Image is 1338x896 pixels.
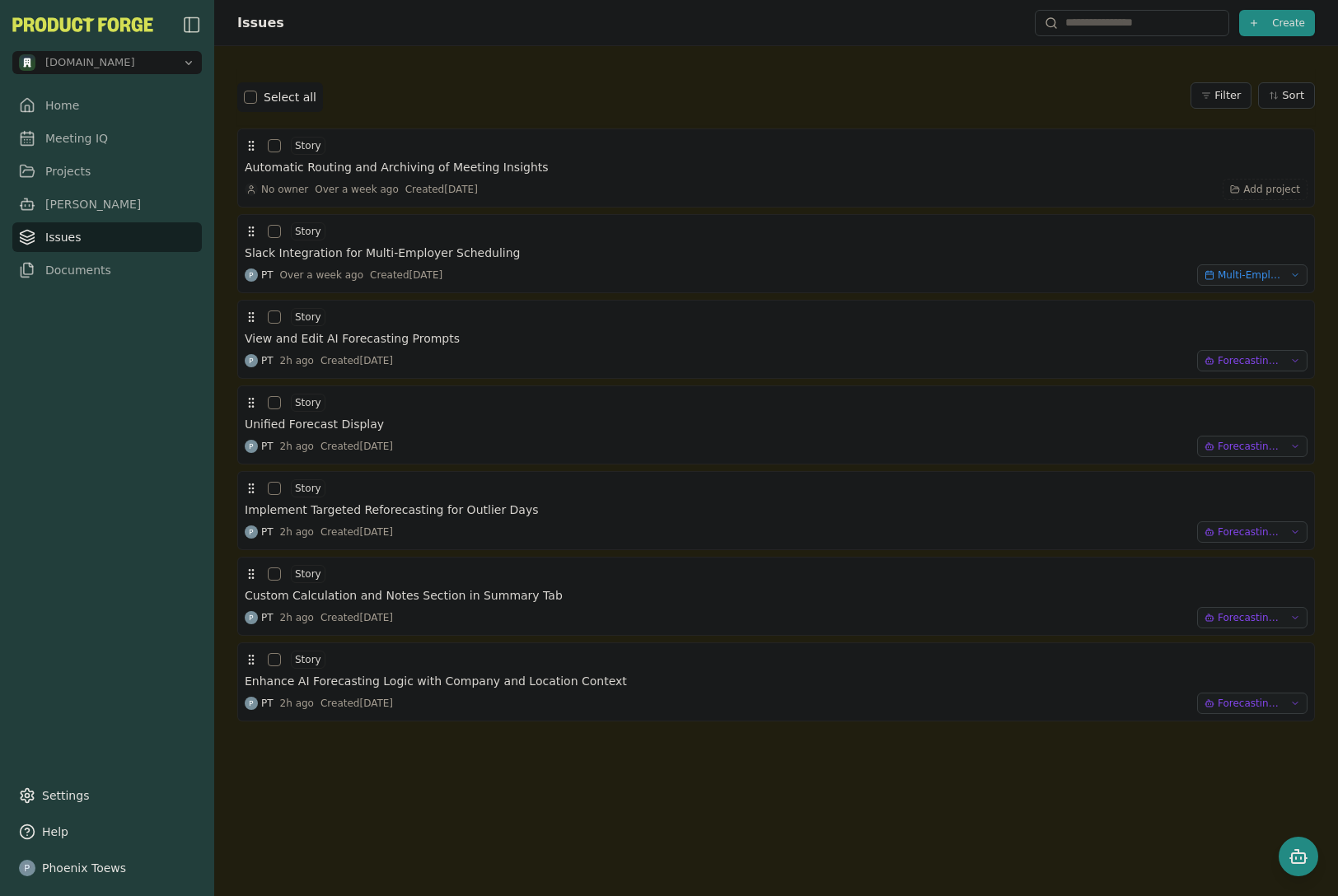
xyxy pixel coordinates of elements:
div: Created [DATE] [320,440,393,453]
div: Story [291,651,325,669]
button: Filter [1191,82,1251,109]
a: [PERSON_NAME] [12,189,202,219]
h3: Custom Calculation and Notes Section in Summary Tab [245,587,563,604]
button: Open chat [1279,837,1318,876]
img: Phoenix Toews [245,525,258,539]
button: Open organization switcher [12,51,202,74]
a: Home [12,91,202,120]
span: Forecasting Project Update [1218,440,1284,453]
div: Story [291,394,325,412]
div: 2h ago [280,611,314,624]
div: Story [291,479,325,497]
div: Created [DATE] [320,611,393,624]
span: Forecasting Project Update [1218,697,1284,710]
div: 2h ago [280,697,314,710]
button: Multi-Employer Scheduling Integration [1197,264,1308,286]
button: Forecasting Project Update [1197,521,1308,543]
span: PT [261,354,274,367]
img: methodic.work [19,54,35,71]
span: Forecasting Project Update [1218,525,1284,539]
span: Forecasting Project Update [1218,611,1284,624]
h3: Slack Integration for Multi-Employer Scheduling [245,245,520,261]
a: Documents [12,255,202,285]
h3: Enhance AI Forecasting Logic with Company and Location Context [245,673,627,689]
a: Issues [12,222,202,252]
button: Phoenix Toews [12,853,202,883]
img: Phoenix Toews [245,440,258,453]
div: Story [291,137,325,155]
a: Meeting IQ [12,124,202,153]
div: Created [DATE] [320,697,393,710]
div: Created [DATE] [370,268,442,282]
div: Story [291,308,325,326]
span: PT [261,268,274,282]
button: Create [1239,10,1315,36]
div: 2h ago [280,440,314,453]
h3: Unified Forecast Display [245,416,384,432]
img: Phoenix Toews [245,354,258,367]
span: Add project [1243,183,1300,196]
img: sidebar [182,15,202,35]
h3: Implement Targeted Reforecasting for Outlier Days [245,502,539,518]
span: PT [261,697,274,710]
h1: Issues [237,13,284,33]
button: Forecasting Project Update [1197,350,1308,371]
button: Forecasting Project Update [1197,436,1308,457]
a: Settings [12,781,202,810]
button: Forecasting Project Update [1197,693,1308,714]
span: PT [261,525,274,539]
button: Forecasting Project Update [1197,607,1308,628]
div: 2h ago [280,354,314,367]
label: Select all [264,89,316,105]
div: Over a week ago [315,183,399,196]
span: methodic.work [45,55,135,70]
span: Forecasting Project Update [1218,354,1284,367]
button: PF-Logo [12,17,153,32]
button: Close Sidebar [182,15,202,35]
div: Created [DATE] [320,525,393,539]
div: Created [DATE] [405,183,478,196]
span: Multi-Employer Scheduling Integration [1218,268,1284,282]
div: Story [291,565,325,583]
div: 2h ago [280,525,314,539]
button: Help [12,817,202,847]
img: Phoenix Toews [245,268,258,282]
span: Create [1272,16,1305,30]
div: Created [DATE] [320,354,393,367]
img: Product Forge [12,17,153,32]
img: profile [19,860,35,876]
a: Projects [12,156,202,186]
span: No owner [261,183,308,196]
span: PT [261,611,274,624]
div: Over a week ago [280,268,364,282]
img: Phoenix Toews [245,697,258,710]
h3: Automatic Routing and Archiving of Meeting Insights [245,159,549,175]
div: Story [291,222,325,240]
span: PT [261,440,274,453]
h3: View and Edit AI Forecasting Prompts [245,330,460,347]
button: Add project [1223,179,1308,200]
img: Phoenix Toews [245,611,258,624]
button: Sort [1258,82,1315,109]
